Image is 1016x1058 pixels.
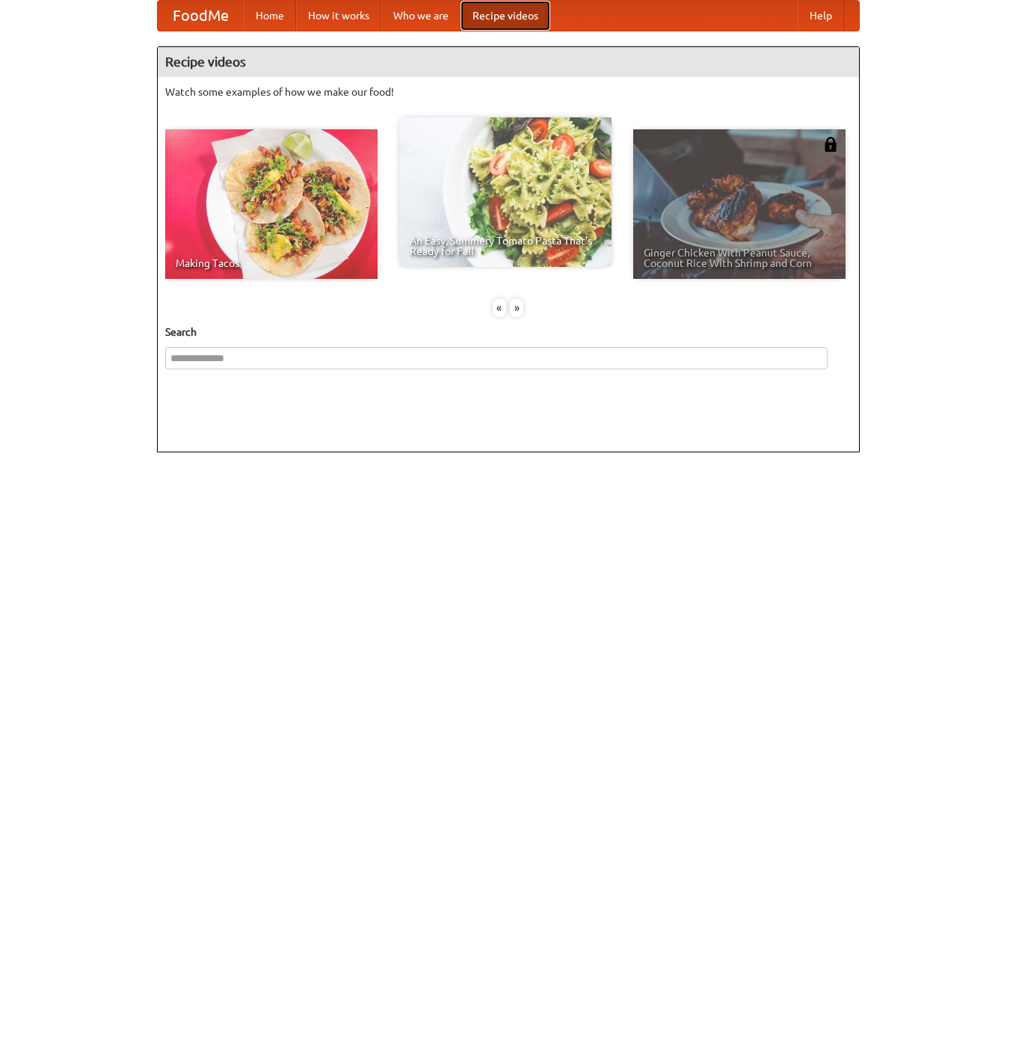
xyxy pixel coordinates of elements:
a: Help [798,1,844,31]
div: » [510,298,523,317]
a: How it works [296,1,381,31]
a: Making Tacos [165,129,378,279]
p: Watch some examples of how we make our food! [165,84,852,99]
a: An Easy, Summery Tomato Pasta That's Ready for Fall [399,117,612,267]
span: Making Tacos [176,258,367,268]
a: Home [244,1,296,31]
img: 483408.png [823,137,838,152]
span: An Easy, Summery Tomato Pasta That's Ready for Fall [410,236,601,256]
h4: Recipe videos [158,47,859,77]
a: Recipe videos [461,1,550,31]
a: Who we are [381,1,461,31]
h5: Search [165,325,852,339]
a: FoodMe [158,1,244,31]
div: « [493,298,506,317]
